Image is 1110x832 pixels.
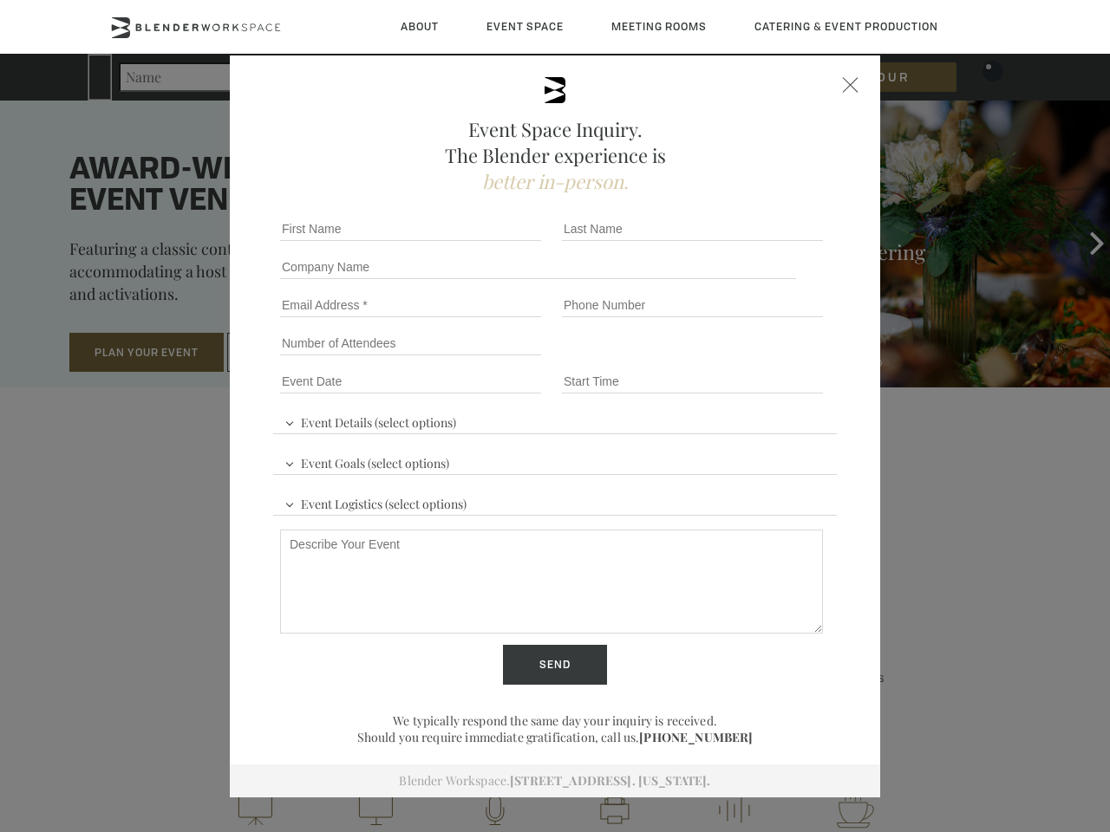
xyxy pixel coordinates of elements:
span: better in-person. [482,168,629,194]
input: Send [503,645,607,685]
input: First Name [280,217,541,241]
a: [STREET_ADDRESS]. [US_STATE]. [510,772,710,789]
input: Phone Number [562,293,823,317]
input: Start Time [562,369,823,393]
h2: Event Space Inquiry. The Blender experience is [273,116,837,194]
p: Should you require immediate gratification, call us. [273,729,837,745]
input: Last Name [562,217,823,241]
div: Blender Workspace. [230,764,880,797]
span: Event Goals (select options) [280,448,454,474]
input: Company Name [280,255,796,279]
input: Email Address * [280,293,541,317]
input: Event Date [280,369,541,393]
span: Event Details (select options) [280,407,460,433]
p: We typically respond the same day your inquiry is received. [273,712,837,729]
span: Event Logistics (select options) [280,489,471,515]
input: Number of Attendees [280,331,541,355]
a: [PHONE_NUMBER] [639,729,753,745]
